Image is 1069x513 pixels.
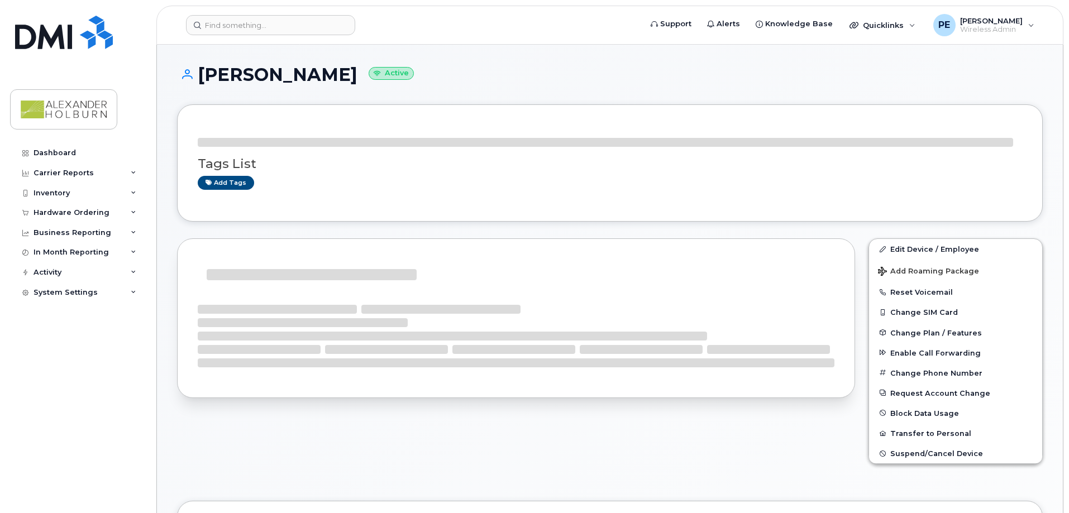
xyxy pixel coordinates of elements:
button: Request Account Change [869,383,1042,403]
a: Add tags [198,176,254,190]
button: Enable Call Forwarding [869,343,1042,363]
button: Add Roaming Package [869,259,1042,282]
button: Change Phone Number [869,363,1042,383]
a: Edit Device / Employee [869,239,1042,259]
span: Enable Call Forwarding [890,348,981,357]
button: Transfer to Personal [869,423,1042,443]
span: Suspend/Cancel Device [890,449,983,458]
h3: Tags List [198,157,1022,171]
small: Active [369,67,414,80]
button: Block Data Usage [869,403,1042,423]
button: Change Plan / Features [869,323,1042,343]
span: Change Plan / Features [890,328,982,337]
button: Reset Voicemail [869,282,1042,302]
button: Change SIM Card [869,302,1042,322]
span: Add Roaming Package [878,267,979,277]
h1: [PERSON_NAME] [177,65,1043,84]
button: Suspend/Cancel Device [869,443,1042,463]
